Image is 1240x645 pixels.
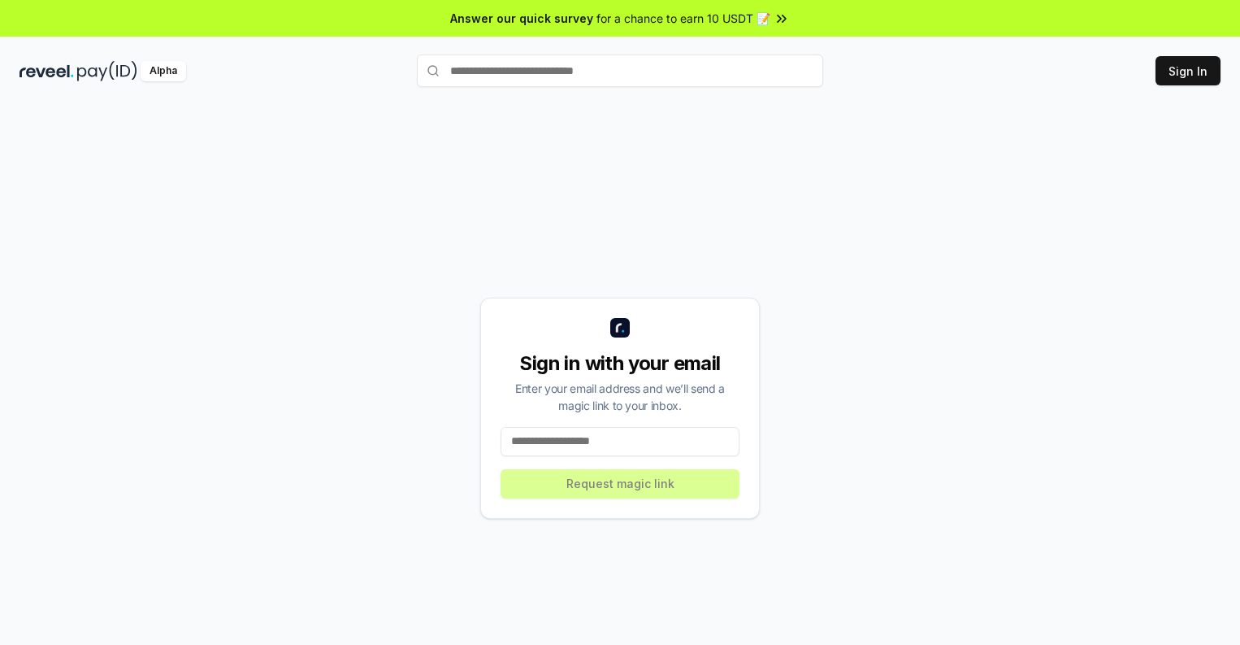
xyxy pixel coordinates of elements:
[501,351,739,377] div: Sign in with your email
[1155,56,1220,85] button: Sign In
[610,318,630,338] img: logo_small
[501,380,739,414] div: Enter your email address and we’ll send a magic link to your inbox.
[141,61,186,81] div: Alpha
[450,10,593,27] span: Answer our quick survey
[596,10,770,27] span: for a chance to earn 10 USDT 📝
[20,61,74,81] img: reveel_dark
[77,61,137,81] img: pay_id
